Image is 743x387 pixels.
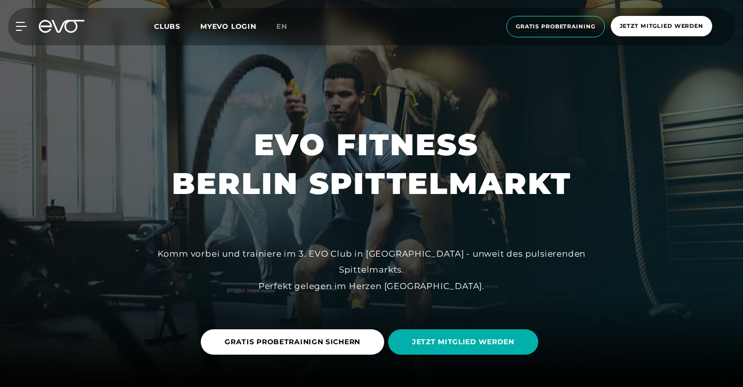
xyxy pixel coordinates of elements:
a: Jetzt Mitglied werden [608,16,715,37]
a: en [276,21,299,32]
a: MYEVO LOGIN [200,22,256,31]
span: Clubs [154,22,180,31]
span: GRATIS PROBETRAINIGN SICHERN [225,337,360,347]
a: Gratis Probetraining [503,16,608,37]
h1: EVO FITNESS BERLIN SPITTELMARKT [172,125,572,203]
span: en [276,22,287,31]
span: Gratis Probetraining [516,22,595,31]
a: JETZT MITGLIED WERDEN [388,322,542,362]
span: JETZT MITGLIED WERDEN [412,337,514,347]
a: GRATIS PROBETRAINIGN SICHERN [201,322,388,362]
a: Clubs [154,21,200,31]
div: Komm vorbei und trainiere im 3. EVO Club in [GEOGRAPHIC_DATA] - unweit des pulsierenden Spittelma... [148,246,595,294]
span: Jetzt Mitglied werden [620,22,703,30]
